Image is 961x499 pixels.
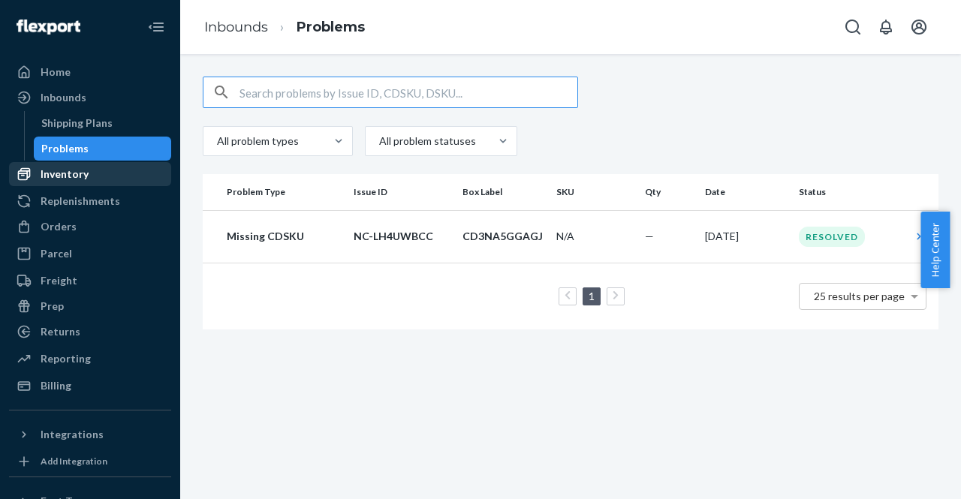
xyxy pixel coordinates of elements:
[239,77,577,107] input: Search problems by Issue ID, CDSKU, DSKU...
[9,452,171,470] a: Add Integration
[799,227,865,247] div: Resolved
[9,242,171,266] a: Parcel
[41,141,89,156] div: Problems
[297,19,365,35] a: Problems
[550,210,639,263] td: N/A
[9,189,171,213] a: Replenishments
[550,174,639,210] th: SKU
[793,174,905,210] th: Status
[456,174,550,210] th: Box Label
[354,229,450,244] p: NC-LH4UWBCC
[41,455,107,467] div: Add Integration
[9,294,171,318] a: Prep
[645,230,654,242] span: —
[204,19,268,35] a: Inbounds
[41,351,91,366] div: Reporting
[41,378,71,393] div: Billing
[41,246,72,261] div: Parcel
[192,5,377,50] ol: breadcrumbs
[227,229,342,244] p: Missing CDSKU
[9,215,171,239] a: Orders
[141,12,171,42] button: Close Navigation
[9,374,171,398] a: Billing
[904,12,934,42] button: Open account menu
[348,174,456,210] th: Issue ID
[9,347,171,371] a: Reporting
[9,320,171,344] a: Returns
[215,134,217,149] input: All problem types
[203,174,348,210] th: Problem Type
[41,427,104,442] div: Integrations
[871,12,901,42] button: Open notifications
[34,111,172,135] a: Shipping Plans
[41,219,77,234] div: Orders
[9,422,171,446] button: Integrations
[9,269,171,293] a: Freight
[639,174,699,210] th: Qty
[586,290,598,302] a: Page 1 is your current page
[41,65,71,80] div: Home
[41,167,89,182] div: Inventory
[41,194,120,209] div: Replenishments
[378,134,379,149] input: All problem statuses
[699,210,793,263] td: [DATE]
[9,86,171,110] a: Inbounds
[9,60,171,84] a: Home
[699,174,793,210] th: Date
[838,12,868,42] button: Open Search Box
[920,212,950,288] button: Help Center
[41,273,77,288] div: Freight
[41,299,64,314] div: Prep
[462,229,544,244] p: CD3NA5GGAGJ
[17,20,80,35] img: Flexport logo
[9,162,171,186] a: Inventory
[41,324,80,339] div: Returns
[41,90,86,105] div: Inbounds
[814,290,905,302] span: 25 results per page
[41,116,113,131] div: Shipping Plans
[34,137,172,161] a: Problems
